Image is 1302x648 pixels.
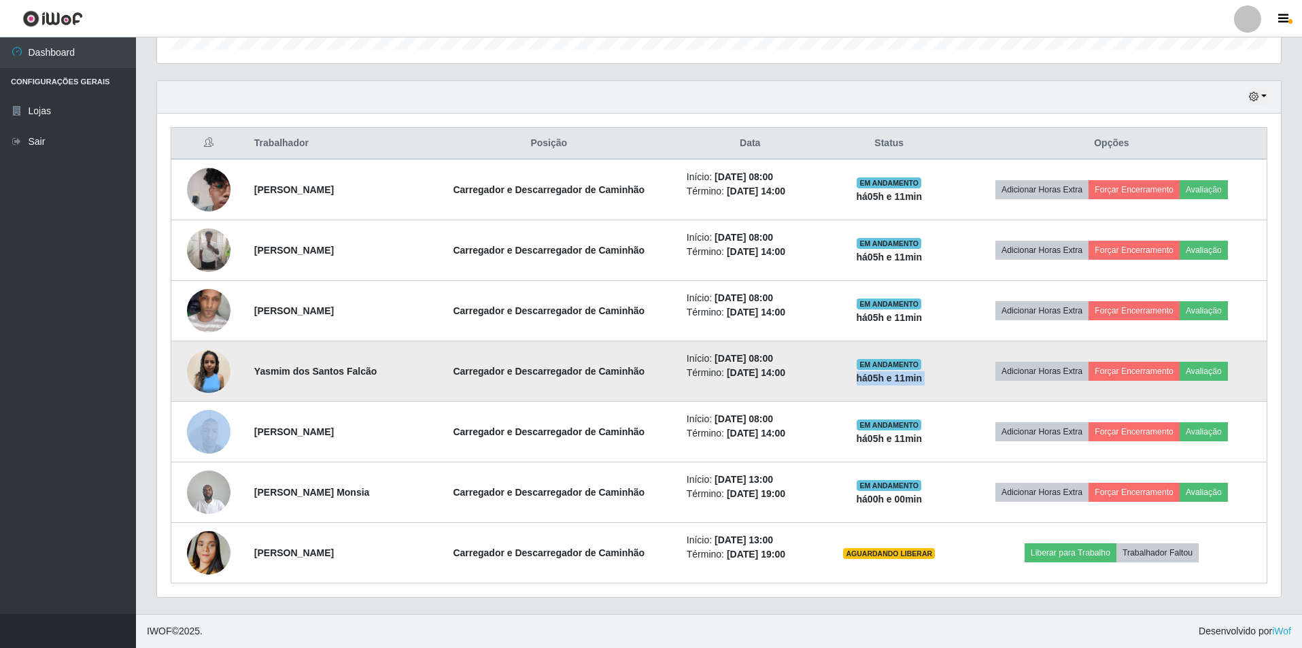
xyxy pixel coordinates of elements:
[857,177,921,188] span: EM ANDAMENTO
[995,301,1089,320] button: Adicionar Horas Extra
[1089,301,1180,320] button: Forçar Encerramento
[843,548,935,559] span: AGUARDANDO LIBERAR
[857,494,923,505] strong: há 00 h e 00 min
[453,245,645,256] strong: Carregador e Descarregador de Caminhão
[857,480,921,491] span: EM ANDAMENTO
[1025,543,1116,562] button: Liberar para Trabalho
[419,128,679,160] th: Posição
[147,626,172,636] span: IWOF
[187,160,230,219] img: 1746651422933.jpeg
[687,231,814,245] li: Início:
[857,312,923,323] strong: há 05 h e 11 min
[687,533,814,547] li: Início:
[679,128,822,160] th: Data
[187,463,230,521] img: 1746211066913.jpeg
[715,232,773,243] time: [DATE] 08:00
[857,359,921,370] span: EM ANDAMENTO
[453,487,645,498] strong: Carregador e Descarregador de Caminhão
[254,184,334,195] strong: [PERSON_NAME]
[687,184,814,199] li: Término:
[857,191,923,202] strong: há 05 h e 11 min
[857,252,923,262] strong: há 05 h e 11 min
[254,426,334,437] strong: [PERSON_NAME]
[1116,543,1199,562] button: Trabalhador Faltou
[254,305,334,316] strong: [PERSON_NAME]
[857,238,921,249] span: EM ANDAMENTO
[1180,422,1228,441] button: Avaliação
[715,534,773,545] time: [DATE] 13:00
[715,353,773,364] time: [DATE] 08:00
[453,426,645,437] strong: Carregador e Descarregador de Caminhão
[715,413,773,424] time: [DATE] 08:00
[715,171,773,182] time: [DATE] 08:00
[687,245,814,259] li: Término:
[1089,241,1180,260] button: Forçar Encerramento
[187,349,230,393] img: 1751205248263.jpeg
[727,307,785,318] time: [DATE] 14:00
[995,241,1089,260] button: Adicionar Horas Extra
[687,473,814,487] li: Início:
[254,547,334,558] strong: [PERSON_NAME]
[453,305,645,316] strong: Carregador e Descarregador de Caminhão
[957,128,1267,160] th: Opções
[1180,362,1228,381] button: Avaliação
[822,128,957,160] th: Status
[254,366,377,377] strong: Yasmim dos Santos Falcão
[687,170,814,184] li: Início:
[687,426,814,441] li: Término:
[1089,362,1180,381] button: Forçar Encerramento
[22,10,83,27] img: CoreUI Logo
[995,180,1089,199] button: Adicionar Horas Extra
[453,184,645,195] strong: Carregador e Descarregador de Caminhão
[687,366,814,380] li: Término:
[687,305,814,320] li: Término:
[727,428,785,439] time: [DATE] 14:00
[187,403,230,460] img: 1754024702641.jpeg
[857,299,921,309] span: EM ANDAMENTO
[1180,301,1228,320] button: Avaliação
[254,487,370,498] strong: [PERSON_NAME] Monsia
[687,487,814,501] li: Término:
[1180,241,1228,260] button: Avaliação
[727,549,785,560] time: [DATE] 19:00
[1180,483,1228,502] button: Avaliação
[246,128,419,160] th: Trabalhador
[1089,422,1180,441] button: Forçar Encerramento
[727,488,785,499] time: [DATE] 19:00
[995,362,1089,381] button: Adicionar Horas Extra
[1089,483,1180,502] button: Forçar Encerramento
[687,352,814,366] li: Início:
[727,367,785,378] time: [DATE] 14:00
[857,420,921,430] span: EM ANDAMENTO
[995,483,1089,502] button: Adicionar Horas Extra
[727,246,785,257] time: [DATE] 14:00
[687,291,814,305] li: Início:
[857,373,923,383] strong: há 05 h e 11 min
[187,228,230,272] img: 1746814061107.jpeg
[187,514,230,592] img: 1748562791419.jpeg
[857,433,923,444] strong: há 05 h e 11 min
[453,366,645,377] strong: Carregador e Descarregador de Caminhão
[687,547,814,562] li: Término:
[254,245,334,256] strong: [PERSON_NAME]
[1272,626,1291,636] a: iWof
[1199,624,1291,638] span: Desenvolvido por
[995,422,1089,441] button: Adicionar Horas Extra
[727,186,785,197] time: [DATE] 14:00
[715,474,773,485] time: [DATE] 13:00
[1180,180,1228,199] button: Avaliação
[147,624,203,638] span: © 2025 .
[687,412,814,426] li: Início:
[453,547,645,558] strong: Carregador e Descarregador de Caminhão
[715,292,773,303] time: [DATE] 08:00
[187,275,230,346] img: 1749255335293.jpeg
[1089,180,1180,199] button: Forçar Encerramento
